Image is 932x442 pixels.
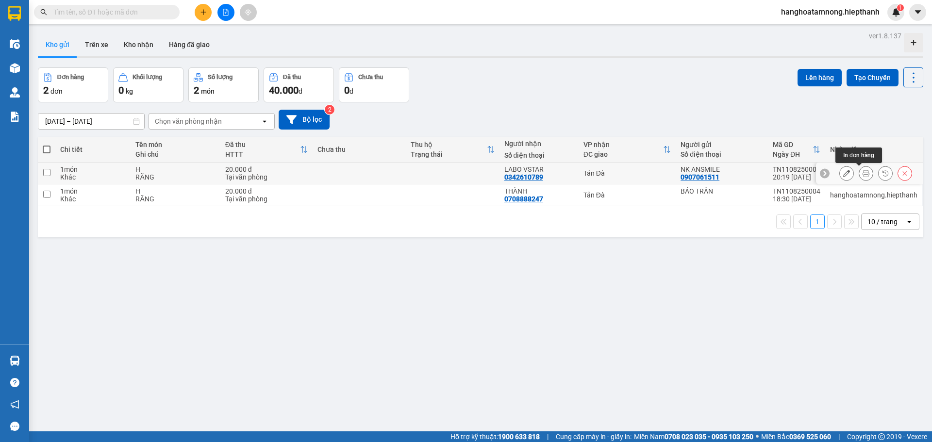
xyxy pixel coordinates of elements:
span: 2 [43,84,49,96]
span: | [547,431,549,442]
span: đ [299,87,302,95]
div: Chi tiết [60,146,126,153]
span: Cung cấp máy in - giấy in: [556,431,632,442]
div: H [135,165,215,173]
div: 1 món [60,165,126,173]
input: Select a date range. [38,114,144,129]
div: 10 / trang [867,217,898,227]
th: Toggle SortBy [406,137,499,163]
div: Khác [60,195,126,203]
div: Số lượng [208,74,233,81]
span: question-circle [10,378,19,387]
span: copyright [878,433,885,440]
span: | [838,431,840,442]
span: Miền Nam [634,431,753,442]
div: 18:30 [DATE] [773,195,820,203]
span: món [201,87,215,95]
sup: 2 [325,105,334,115]
div: Chưa thu [358,74,383,81]
div: Tại văn phòng [225,173,308,181]
button: Tạo Chuyến [847,69,899,86]
div: Tên món [135,141,215,148]
button: Kho nhận [116,33,161,56]
button: Trên xe [77,33,116,56]
span: aim [245,9,251,16]
div: RĂNG [135,173,215,181]
div: NK ANSMILE [681,165,763,173]
div: Số điện thoại [504,151,574,159]
div: 20.000 đ [225,165,308,173]
div: HTTT [225,150,300,158]
span: 0 [344,84,349,96]
div: Ghi chú [135,150,215,158]
div: Tại văn phòng [225,195,308,203]
span: 1 [899,4,902,11]
div: Ngày ĐH [773,150,813,158]
div: 20:19 [DATE] [773,173,820,181]
div: 0708888247 [504,195,543,203]
span: Hỗ trợ kỹ thuật: [450,431,540,442]
span: 0 [118,84,124,96]
div: 1 món [60,187,126,195]
input: Tìm tên, số ĐT hoặc mã đơn [53,7,168,17]
div: BẢO TRÂN [681,187,763,195]
button: plus [195,4,212,21]
div: Chọn văn phòng nhận [155,116,222,126]
div: Khác [60,173,126,181]
button: Kho gửi [38,33,77,56]
div: THÀNH [504,187,574,195]
button: caret-down [909,4,926,21]
div: 20.000 đ [225,187,308,195]
div: Thu hộ [411,141,486,148]
strong: 1900 633 818 [498,433,540,441]
button: file-add [217,4,234,21]
div: Số điện thoại [681,150,763,158]
button: 1 [810,214,825,229]
img: warehouse-icon [10,356,20,366]
strong: 0708 023 035 - 0935 103 250 [665,433,753,441]
div: ĐC giao [583,150,663,158]
span: 40.000 [269,84,299,96]
button: Bộ lọc [279,110,330,130]
button: Chưa thu0đ [339,67,409,102]
span: hanghoatamnong.hiepthanh [773,6,887,18]
span: Miền Bắc [761,431,831,442]
img: logo-vxr [8,6,21,21]
div: Tản Đà [583,191,671,199]
div: Mã GD [773,141,813,148]
span: file-add [222,9,229,16]
button: Hàng đã giao [161,33,217,56]
div: In đơn hàng [835,147,882,163]
img: icon-new-feature [892,8,900,16]
span: message [10,422,19,431]
span: đơn [50,87,63,95]
div: Chưa thu [317,146,401,153]
div: TN1108250005 [773,165,820,173]
div: Đã thu [283,74,301,81]
button: Đơn hàng2đơn [38,67,108,102]
div: hanghoatamnong.hiepthanh [830,191,917,199]
div: Người gửi [681,141,763,148]
div: H [135,187,215,195]
img: warehouse-icon [10,87,20,98]
svg: open [261,117,268,125]
span: plus [200,9,207,16]
div: ver 1.8.137 [869,31,901,41]
sup: 1 [897,4,904,11]
span: đ [349,87,353,95]
div: VP nhận [583,141,663,148]
span: ⚪️ [756,435,759,439]
span: notification [10,400,19,409]
div: LABO VSTAR [504,165,574,173]
div: Khối lượng [133,74,162,81]
div: RĂNG [135,195,215,203]
span: kg [126,87,133,95]
img: solution-icon [10,112,20,122]
img: warehouse-icon [10,39,20,49]
img: warehouse-icon [10,63,20,73]
div: TN1108250004 [773,187,820,195]
span: caret-down [914,8,922,16]
div: Tản Đà [583,169,671,177]
button: Đã thu40.000đ [264,67,334,102]
div: Trạng thái [411,150,486,158]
